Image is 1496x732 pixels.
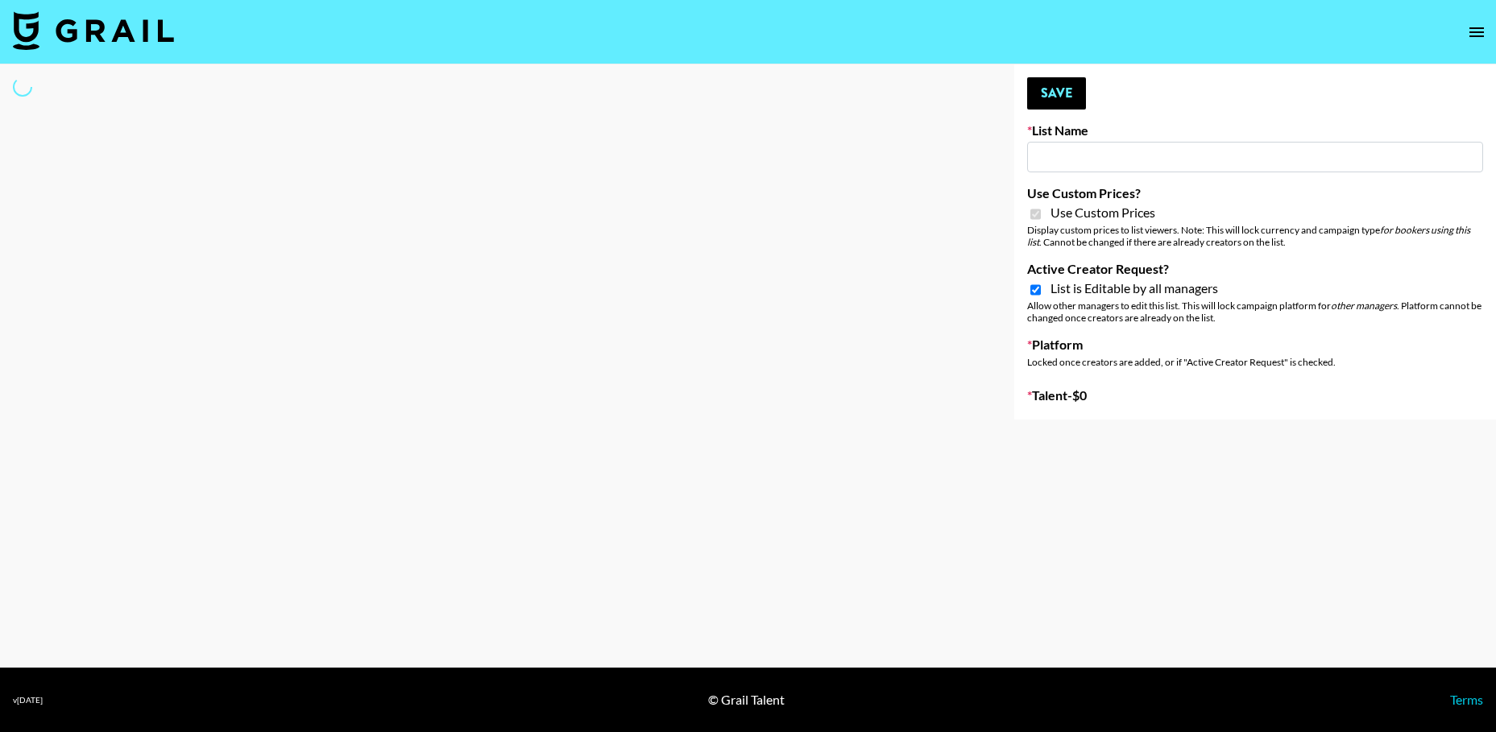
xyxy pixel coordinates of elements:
[1027,224,1483,248] div: Display custom prices to list viewers. Note: This will lock currency and campaign type . Cannot b...
[1027,122,1483,139] label: List Name
[1450,692,1483,707] a: Terms
[1027,300,1483,324] div: Allow other managers to edit this list. This will lock campaign platform for . Platform cannot be...
[1331,300,1397,312] em: other managers
[1027,261,1483,277] label: Active Creator Request?
[1027,387,1483,403] label: Talent - $ 0
[1027,356,1483,368] div: Locked once creators are added, or if "Active Creator Request" is checked.
[1027,185,1483,201] label: Use Custom Prices?
[708,692,785,708] div: © Grail Talent
[1461,16,1493,48] button: open drawer
[13,695,43,705] div: v [DATE]
[1027,224,1470,248] em: for bookers using this list
[1027,77,1086,110] button: Save
[1027,337,1483,353] label: Platform
[13,11,174,50] img: Grail Talent
[1051,280,1218,296] span: List is Editable by all managers
[1051,205,1155,221] span: Use Custom Prices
